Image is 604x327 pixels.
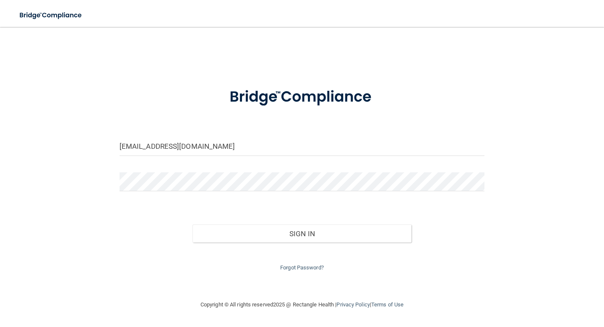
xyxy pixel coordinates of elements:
a: Forgot Password? [280,264,324,271]
img: bridge_compliance_login_screen.278c3ca4.svg [214,77,390,117]
a: Privacy Policy [336,301,370,308]
a: Terms of Use [371,301,404,308]
input: Email [120,137,484,156]
img: bridge_compliance_login_screen.278c3ca4.svg [13,7,90,24]
div: Copyright © All rights reserved 2025 @ Rectangle Health | | [149,291,455,318]
button: Sign In [193,224,411,243]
